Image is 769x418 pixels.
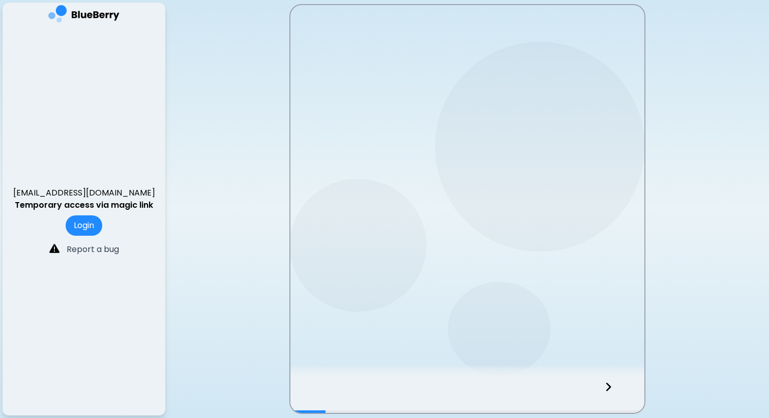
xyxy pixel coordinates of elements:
[15,199,153,211] p: Temporary access via magic link
[13,187,155,199] p: [EMAIL_ADDRESS][DOMAIN_NAME]
[48,5,120,26] img: company logo
[66,219,102,231] a: Login
[67,243,119,256] p: Report a bug
[49,243,60,254] img: file icon
[66,215,102,236] button: Login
